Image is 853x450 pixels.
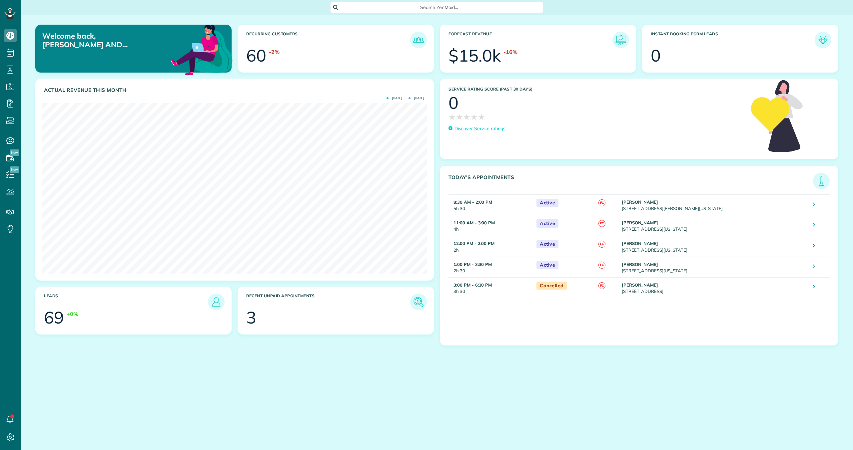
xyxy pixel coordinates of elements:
img: icon_unpaid_appointments-47b8ce3997adf2238b356f14209ab4cced10bd1f174958f3ca8f1d0dd7fffeee.png [412,295,425,309]
span: FC [598,220,605,227]
span: New [10,149,19,156]
span: ★ [448,111,456,123]
strong: [PERSON_NAME] [622,241,658,246]
h3: Actual Revenue this month [44,87,427,93]
img: icon_leads-1bed01f49abd5b7fead27621c3d59655bb73ed531f8eeb49469d10e621d6b896.png [210,295,223,309]
img: icon_form_leads-04211a6a04a5b2264e4ee56bc0799ec3eb69b7e499cbb523a139df1d13a81ae0.png [816,33,830,47]
td: 2h [448,236,533,257]
div: -2% [269,48,280,56]
h3: Service Rating score (past 30 days) [448,87,744,92]
strong: 12:00 PM - 2:00 PM [453,241,494,246]
td: [STREET_ADDRESS][US_STATE] [620,236,808,257]
strong: 3:00 PM - 6:30 PM [453,282,492,288]
td: [STREET_ADDRESS][US_STATE] [620,215,808,236]
span: FC [598,282,605,289]
h3: Forecast Revenue [448,32,612,48]
span: ★ [456,111,463,123]
td: [STREET_ADDRESS] [620,277,808,298]
img: dashboard_welcome-42a62b7d889689a78055ac9021e634bf52bae3f8056760290aed330b23ab8690.png [169,17,234,82]
strong: 1:00 PM - 3:30 PM [453,262,492,267]
strong: [PERSON_NAME] [622,262,658,267]
h3: Leads [44,294,208,310]
strong: [PERSON_NAME] [622,282,658,288]
span: [DATE] [409,97,424,100]
div: 60 [246,47,266,64]
span: ★ [463,111,470,123]
strong: 8:30 AM - 2:00 PM [453,199,492,205]
span: FC [598,262,605,269]
td: 4h [448,215,533,236]
img: icon_todays_appointments-901f7ab196bb0bea1936b74009e4eb5ffbc2d2711fa7634e0d609ed5ef32b18b.png [815,174,828,188]
td: [STREET_ADDRESS][PERSON_NAME][US_STATE] [620,195,808,215]
span: New [10,166,19,173]
span: FC [598,199,605,206]
strong: 11:00 AM - 3:00 PM [453,220,495,225]
h3: Instant Booking Form Leads [651,32,815,48]
span: ★ [478,111,485,123]
span: Active [536,199,558,207]
h3: Today's Appointments [448,174,813,189]
td: 5h 30 [448,195,533,215]
strong: [PERSON_NAME] [622,199,658,205]
img: icon_recurring_customers-cf858462ba22bcd05b5a5880d41d6543d210077de5bb9ebc9590e49fd87d84ed.png [412,33,425,47]
p: Welcome back, [PERSON_NAME] AND [PERSON_NAME]! [42,32,170,49]
strong: [PERSON_NAME] [622,220,658,225]
img: icon_forecast_revenue-8c13a41c7ed35a8dcfafea3cbb826a0462acb37728057bba2d056411b612bbbe.png [614,33,627,47]
div: $15.0k [448,47,501,64]
td: 3h 30 [448,277,533,298]
a: Discover Service ratings [448,125,505,132]
div: 0 [651,47,661,64]
div: 0 [448,95,458,111]
div: 3 [246,309,256,326]
div: 69 [44,309,64,326]
span: [DATE] [387,97,402,100]
h3: Recurring Customers [246,32,410,48]
h3: Recent unpaid appointments [246,294,410,310]
span: ★ [470,111,478,123]
span: FC [598,241,605,248]
span: Active [536,219,558,228]
span: Active [536,261,558,269]
div: -16% [503,48,517,56]
td: 2h 30 [448,257,533,277]
span: Active [536,240,558,248]
td: [STREET_ADDRESS][US_STATE] [620,257,808,277]
p: Discover Service ratings [454,125,505,132]
span: Cancelled [536,282,567,290]
div: +0% [67,310,78,318]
